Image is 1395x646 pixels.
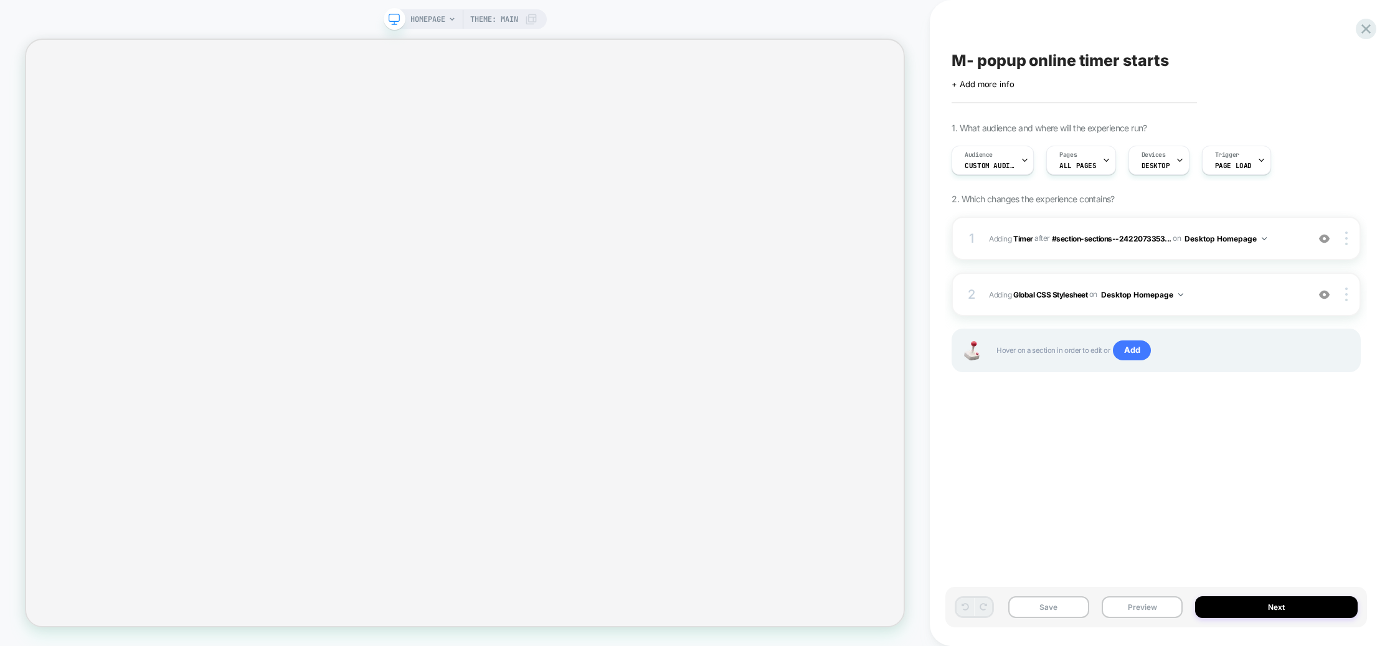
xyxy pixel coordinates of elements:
span: Devices [1142,151,1166,159]
span: Theme: MAIN [470,9,518,29]
span: on [1173,232,1181,245]
span: ALL PAGES [1059,161,1096,170]
button: Preview [1102,596,1183,618]
span: M- popup online timer starts [952,51,1169,70]
img: crossed eye [1319,233,1330,244]
span: #section-sections--2422073353... [1052,233,1171,243]
span: + Add more info [952,79,1014,89]
span: HOMEPAGE [410,9,445,29]
span: Trigger [1215,151,1239,159]
span: on [1089,288,1097,301]
span: 1. What audience and where will the experience run? [952,123,1147,133]
span: DESKTOP [1142,161,1170,170]
span: Adding [989,287,1302,302]
div: 2 [965,283,978,306]
img: down arrow [1262,237,1267,240]
b: Global CSS Stylesheet [1013,289,1087,299]
button: Desktop Homepage [1101,287,1183,302]
span: Audience [965,151,993,159]
img: Joystick [959,341,984,360]
button: Desktop Homepage [1185,231,1267,246]
img: crossed eye [1319,289,1330,300]
span: Adding [989,233,1033,243]
span: Page Load [1215,161,1252,170]
img: close [1345,232,1348,245]
div: 1 [965,227,978,250]
span: AFTER [1034,233,1050,243]
span: 2. Which changes the experience contains? [952,194,1114,204]
span: Add [1113,340,1151,360]
button: Next [1195,596,1358,618]
img: down arrow [1178,293,1183,296]
span: Custom Audience [965,161,1014,170]
img: close [1345,288,1348,301]
span: Pages [1059,151,1077,159]
button: Save [1008,596,1089,618]
b: Timer [1013,233,1033,243]
span: Hover on a section in order to edit or [996,340,1347,360]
